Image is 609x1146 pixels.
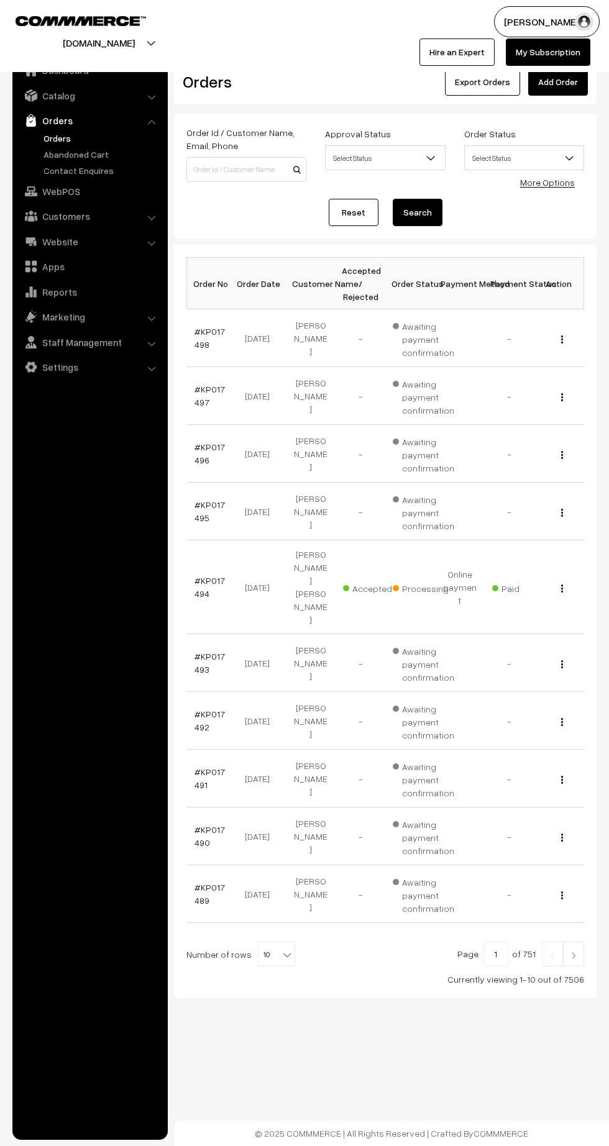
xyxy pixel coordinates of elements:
[561,335,563,343] img: Menu
[336,425,385,483] td: -
[485,807,534,865] td: -
[286,425,336,483] td: [PERSON_NAME]
[286,258,336,309] th: Customer Name
[561,891,563,899] img: Menu
[336,634,385,692] td: -
[393,432,455,475] span: Awaiting payment confirmation
[485,258,534,309] th: Payment Status
[186,948,252,961] span: Number of rows
[16,306,163,328] a: Marketing
[195,442,225,465] a: #KP017496
[236,309,286,367] td: [DATE]
[561,660,563,668] img: Menu
[236,750,286,807] td: [DATE]
[561,718,563,726] img: Menu
[561,834,563,842] img: Menu
[393,757,455,799] span: Awaiting payment confirmation
[19,27,178,58] button: [DOMAIN_NAME]
[186,157,306,182] input: Order Id / Customer Name / Customer Email / Customer Phone
[336,483,385,540] td: -
[195,824,225,848] a: #KP017490
[485,483,534,540] td: -
[195,882,225,906] a: #KP017489
[326,147,444,169] span: Select Status
[457,948,478,959] span: Page
[195,326,225,350] a: #KP017498
[40,132,163,145] a: Orders
[174,1121,609,1146] footer: © 2025 COMMMERCE | All Rights Reserved | Crafted By
[336,865,385,923] td: -
[568,952,579,959] img: Right
[16,356,163,378] a: Settings
[186,126,306,152] label: Order Id / Customer Name, Email, Phone
[393,317,455,359] span: Awaiting payment confirmation
[528,68,588,96] a: Add Order
[286,807,336,865] td: [PERSON_NAME]
[329,199,378,226] a: Reset
[393,642,455,684] span: Awaiting payment confirmation
[186,973,584,986] div: Currently viewing 1-10 out of 7506
[492,579,554,595] span: Paid
[465,147,584,169] span: Select Status
[561,451,563,459] img: Menu
[325,127,391,140] label: Approval Status
[485,367,534,425] td: -
[286,540,336,634] td: [PERSON_NAME] [PERSON_NAME]
[485,865,534,923] td: -
[534,258,584,309] th: Action
[336,258,385,309] th: Accepted / Rejected
[336,367,385,425] td: -
[547,952,558,959] img: Left
[183,72,305,91] h2: Orders
[236,367,286,425] td: [DATE]
[16,84,163,107] a: Catalog
[561,776,563,784] img: Menu
[336,309,385,367] td: -
[16,16,146,25] img: COMMMERCE
[236,540,286,634] td: [DATE]
[286,309,336,367] td: [PERSON_NAME]
[325,145,445,170] span: Select Status
[286,367,336,425] td: [PERSON_NAME]
[393,873,455,915] span: Awaiting payment confirmation
[506,39,590,66] a: My Subscription
[336,750,385,807] td: -
[195,499,225,523] a: #KP017495
[195,651,225,675] a: #KP017493
[258,942,295,966] span: 10
[561,393,563,401] img: Menu
[575,12,593,31] img: user
[286,634,336,692] td: [PERSON_NAME]
[393,699,455,742] span: Awaiting payment confirmation
[494,6,600,37] button: [PERSON_NAME]
[393,199,442,226] button: Search
[16,255,163,278] a: Apps
[485,425,534,483] td: -
[16,180,163,202] a: WebPOS
[435,540,485,634] td: Online payment
[195,575,225,599] a: #KP017494
[16,331,163,353] a: Staff Management
[195,709,225,732] a: #KP017492
[16,12,124,27] a: COMMMERCE
[512,948,536,959] span: of 751
[236,692,286,750] td: [DATE]
[485,692,534,750] td: -
[520,177,575,188] a: More Options
[336,692,385,750] td: -
[445,68,520,96] button: Export Orders
[16,205,163,227] a: Customers
[485,634,534,692] td: -
[393,815,455,857] span: Awaiting payment confirmation
[286,865,336,923] td: [PERSON_NAME]
[485,309,534,367] td: -
[385,258,435,309] th: Order Status
[16,281,163,303] a: Reports
[393,490,455,532] span: Awaiting payment confirmation
[40,164,163,177] a: Contact Enquires
[236,807,286,865] td: [DATE]
[40,148,163,161] a: Abandoned Cart
[464,145,584,170] span: Select Status
[236,425,286,483] td: [DATE]
[187,258,237,309] th: Order No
